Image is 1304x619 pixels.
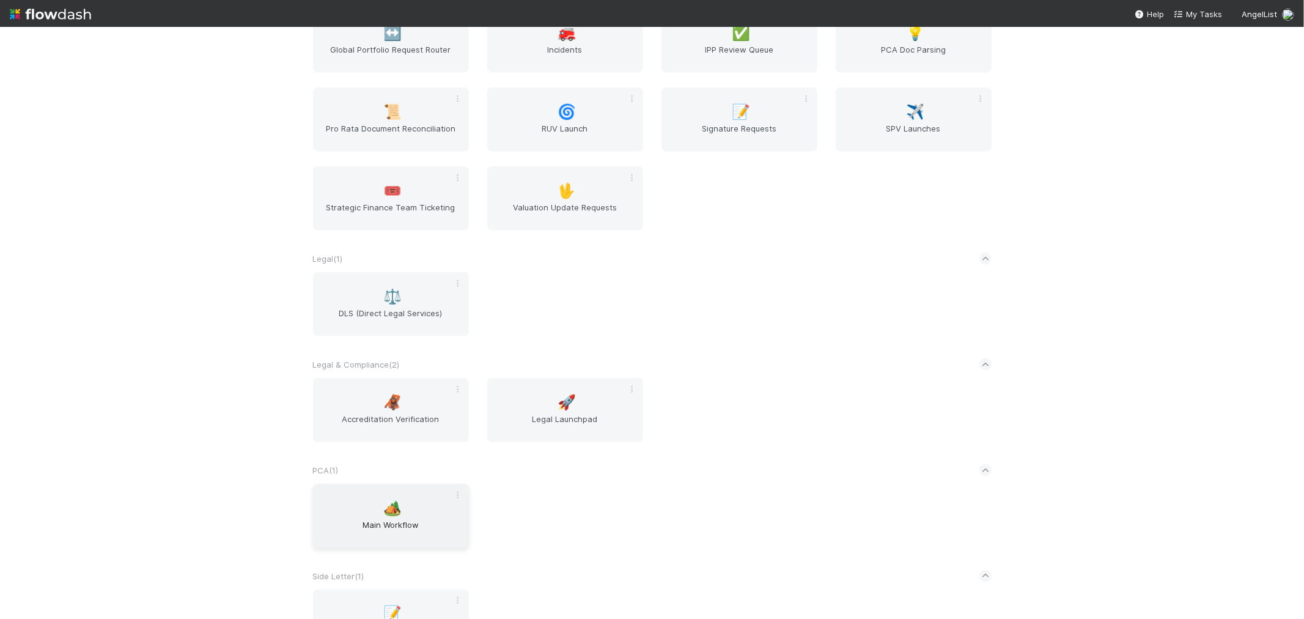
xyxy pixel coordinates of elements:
[1242,9,1277,19] span: AngelList
[558,104,576,120] span: 🌀
[383,104,402,120] span: 📜
[1135,8,1164,20] div: Help
[1282,9,1294,21] img: avatar_cd4e5e5e-3003-49e5-bc76-fd776f359de9.png
[318,201,464,226] span: Strategic Finance Team Ticketing
[383,183,402,199] span: 🎟️
[487,87,643,152] a: 🌀RUV Launch
[558,25,576,41] span: 🚒
[313,360,400,369] span: Legal & Compliance ( 2 )
[318,122,464,147] span: Pro Rata Document Reconciliation
[313,272,469,336] a: ⚖️DLS (Direct Legal Services)
[318,307,464,332] span: DLS (Direct Legal Services)
[558,183,576,199] span: 🖖
[313,87,469,152] a: 📜Pro Rata Document Reconciliation
[383,289,402,305] span: ⚖️
[1174,9,1222,19] span: My Tasks
[313,166,469,231] a: 🎟️Strategic Finance Team Ticketing
[906,104,924,120] span: ✈️
[666,43,812,68] span: IPP Review Queue
[841,43,987,68] span: PCA Doc Parsing
[661,87,817,152] a: 📝Signature Requests
[836,9,992,73] a: 💡PCA Doc Parsing
[492,201,638,226] span: Valuation Update Requests
[487,378,643,442] a: 🚀Legal Launchpad
[313,254,343,264] span: Legal ( 1 )
[732,104,750,120] span: 📝
[313,378,469,442] a: 🦧Accreditation Verification
[313,465,339,475] span: PCA ( 1 )
[313,484,469,548] a: 🏕️Main Workflow
[492,413,638,437] span: Legal Launchpad
[732,25,750,41] span: ✅
[841,122,987,147] span: SPV Launches
[318,413,464,437] span: Accreditation Verification
[10,4,91,24] img: logo-inverted-e16ddd16eac7371096b0.svg
[313,571,364,581] span: Side Letter ( 1 )
[313,9,469,73] a: ↔️Global Portfolio Request Router
[383,25,402,41] span: ↔️
[492,122,638,147] span: RUV Launch
[492,43,638,68] span: Incidents
[836,87,992,152] a: ✈️SPV Launches
[666,122,812,147] span: Signature Requests
[383,395,402,410] span: 🦧
[487,9,643,73] a: 🚒Incidents
[487,166,643,231] a: 🖖Valuation Update Requests
[318,43,464,68] span: Global Portfolio Request Router
[661,9,817,73] a: ✅IPP Review Queue
[1174,8,1222,20] a: My Tasks
[558,395,576,410] span: 🚀
[318,519,464,543] span: Main Workflow
[383,500,402,516] span: 🏕️
[906,25,924,41] span: 💡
